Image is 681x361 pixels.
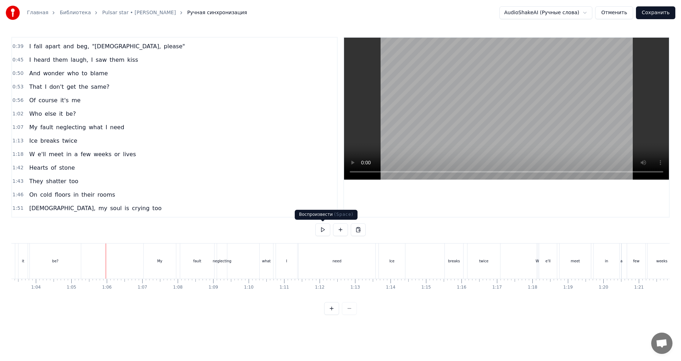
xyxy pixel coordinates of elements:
span: them [109,56,125,64]
span: And [28,69,41,77]
span: е'll [37,150,46,158]
span: blame [89,69,109,77]
div: 1:21 [634,285,644,290]
span: Ice [28,137,38,145]
span: 0:39 [12,43,23,50]
span: Of [28,96,36,104]
span: of [50,164,57,172]
span: I [105,123,108,131]
span: They [28,177,44,185]
span: That [28,83,43,91]
div: what [262,258,271,264]
img: youka [6,6,20,20]
nav: breadcrumb [27,9,247,16]
span: soul [110,204,123,212]
div: 1:13 [350,285,360,290]
span: need [109,123,125,131]
div: neglecting [213,258,232,264]
span: I [28,56,32,64]
span: or [113,150,121,158]
div: 1:10 [244,285,254,290]
span: a [74,150,79,158]
a: Библиотека [60,9,91,16]
button: Отменить [595,6,633,19]
span: stone [59,164,76,172]
span: "[DEMOGRAPHIC_DATA], [91,42,161,50]
span: crying [131,204,150,212]
div: breaks [448,258,460,264]
div: in [605,258,608,264]
span: be? [65,110,77,118]
span: Hearts [28,164,49,172]
div: W [536,258,539,264]
span: floors [54,191,71,199]
span: W [28,150,35,158]
div: Ice [389,258,395,264]
div: need [333,258,342,264]
span: lives [122,150,137,158]
span: Ручная синхронизация [187,9,247,16]
span: 1:13 [12,137,23,144]
span: Who [28,110,43,118]
span: 0:50 [12,70,23,77]
span: fault [40,123,54,131]
span: meet [48,150,64,158]
span: weeks [93,150,112,158]
div: be? [52,258,59,264]
span: I [90,56,94,64]
span: it's [60,96,69,104]
span: same? [90,83,110,91]
span: 1:42 [12,164,23,171]
div: 1:19 [563,285,573,290]
span: wonder [43,69,65,77]
div: Воспроизвести [295,210,358,220]
span: 1:51 [12,205,23,212]
div: е'll [546,258,550,264]
span: 0:53 [12,83,23,91]
span: heard [33,56,51,64]
span: twice [61,137,78,145]
span: me [71,96,81,104]
div: 1:04 [31,285,41,290]
span: [DEMOGRAPHIC_DATA], [28,204,96,212]
span: else [44,110,57,118]
span: ( Space ) [334,212,353,217]
span: breaks [40,137,60,145]
span: 1:02 [12,110,23,117]
div: meet [571,258,580,264]
span: get [66,83,77,91]
span: in [73,191,79,199]
div: Открытый чат [651,333,672,354]
span: laugh, [70,56,89,64]
a: Главная [27,9,48,16]
div: a [620,258,622,264]
span: their [81,191,95,199]
div: My [157,258,162,264]
span: and [62,42,74,50]
div: 1:08 [173,285,183,290]
button: Сохранить [636,6,675,19]
span: 1:43 [12,178,23,185]
div: I [286,258,287,264]
span: beg, [76,42,90,50]
div: it [22,258,24,264]
span: don't [49,83,65,91]
div: 1:20 [599,285,608,290]
div: 1:05 [67,285,76,290]
span: 1:46 [12,191,23,198]
div: 1:15 [421,285,431,290]
span: 0:45 [12,56,23,64]
span: too [152,204,162,212]
span: I [44,83,47,91]
span: to [81,69,88,77]
span: it [59,110,64,118]
span: apart [45,42,61,50]
span: cold [39,191,52,199]
span: few [80,150,92,158]
span: fall [33,42,43,50]
div: 1:09 [209,285,218,290]
span: too [68,177,79,185]
span: 1:07 [12,124,23,131]
span: course [38,96,58,104]
div: 1:16 [457,285,466,290]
